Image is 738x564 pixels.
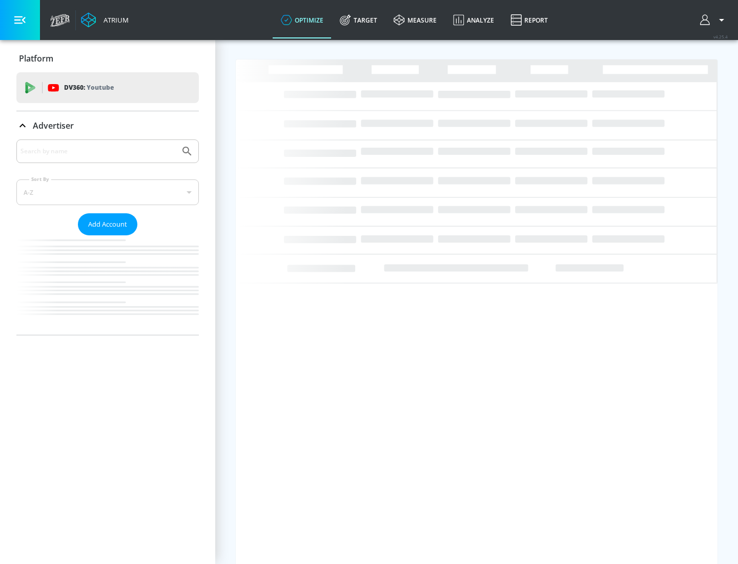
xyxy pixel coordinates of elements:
a: measure [385,2,445,38]
div: Atrium [99,15,129,25]
span: Add Account [88,218,127,230]
p: Advertiser [33,120,74,131]
a: Report [502,2,556,38]
label: Sort By [29,176,51,183]
a: optimize [273,2,332,38]
nav: list of Advertiser [16,235,199,335]
div: Platform [16,44,199,73]
p: Platform [19,53,53,64]
p: Youtube [87,82,114,93]
button: Add Account [78,213,137,235]
div: DV360: Youtube [16,72,199,103]
input: Search by name [20,145,176,158]
a: Target [332,2,385,38]
a: Atrium [81,12,129,28]
div: Advertiser [16,139,199,335]
div: A-Z [16,179,199,205]
a: Analyze [445,2,502,38]
div: Advertiser [16,111,199,140]
p: DV360: [64,82,114,93]
span: v 4.25.4 [713,34,728,39]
